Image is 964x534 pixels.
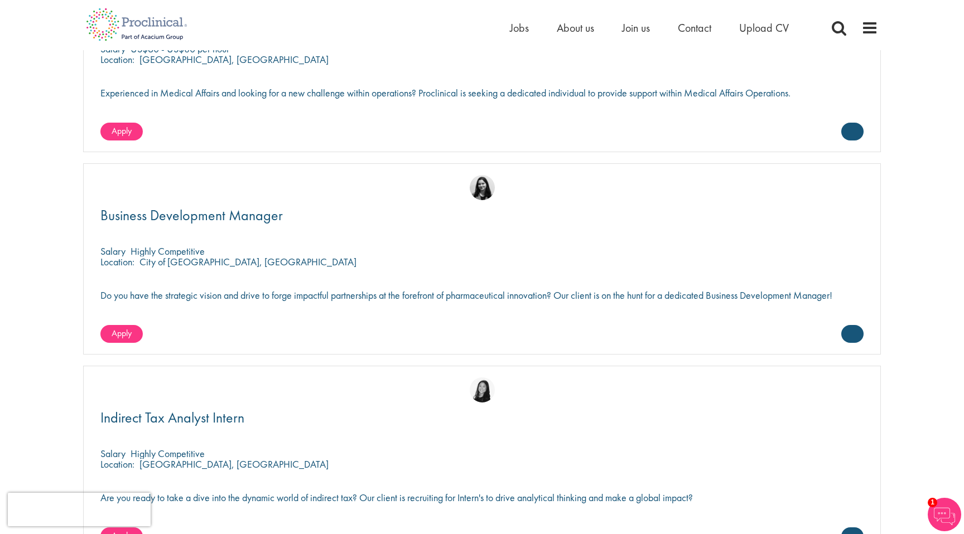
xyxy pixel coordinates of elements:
iframe: reCAPTCHA [8,493,151,526]
p: Do you have the strategic vision and drive to forge impactful partnerships at the forefront of ph... [100,290,864,300]
img: Indre Stankeviciute [470,175,495,200]
a: Contact [678,21,711,35]
p: Are you ready to take a dive into the dynamic world of indirect tax? Our client is recruiting for... [100,492,864,503]
span: Apply [112,327,132,339]
p: City of [GEOGRAPHIC_DATA], [GEOGRAPHIC_DATA] [139,255,356,268]
img: Chatbot [928,498,961,531]
p: [GEOGRAPHIC_DATA], [GEOGRAPHIC_DATA] [139,458,329,470]
a: About us [557,21,594,35]
a: Jobs [510,21,529,35]
img: Numhom Sudsok [470,377,495,402]
span: 1 [928,498,937,507]
span: Salary [100,245,126,258]
p: Highly Competitive [131,447,205,460]
span: Salary [100,447,126,460]
a: Business Development Manager [100,208,864,222]
a: Indirect Tax Analyst Intern [100,411,864,425]
span: Location: [100,255,134,268]
p: Highly Competitive [131,245,205,258]
a: Join us [622,21,650,35]
span: Location: [100,53,134,66]
a: Apply [100,325,143,343]
span: Apply [112,125,132,137]
p: Experienced in Medical Affairs and looking for a new challenge within operations? Proclinical is ... [100,88,864,98]
a: Upload CV [739,21,789,35]
span: Business Development Manager [100,206,283,225]
span: Location: [100,458,134,470]
span: Indirect Tax Analyst Intern [100,408,244,427]
a: Apply [100,123,143,140]
p: [GEOGRAPHIC_DATA], [GEOGRAPHIC_DATA] [139,53,329,66]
